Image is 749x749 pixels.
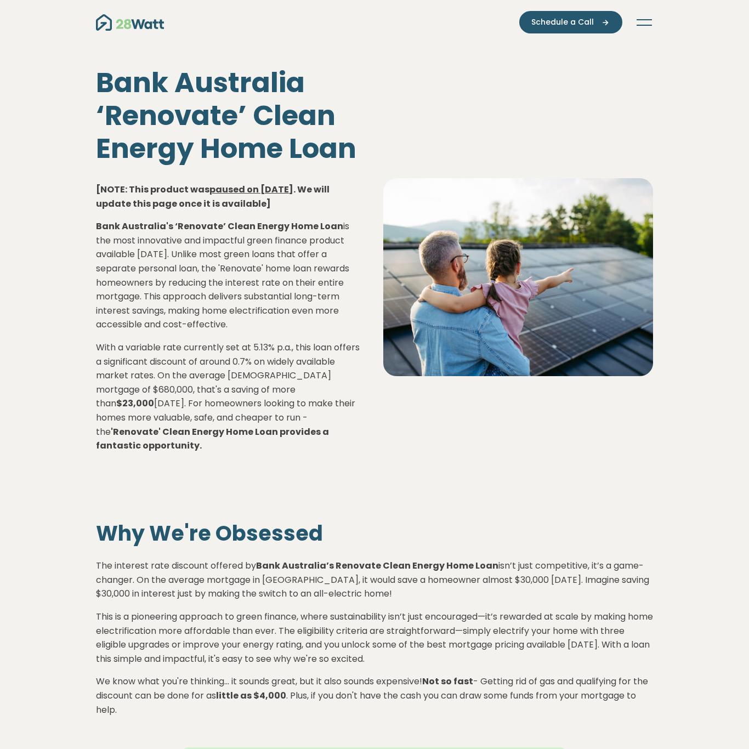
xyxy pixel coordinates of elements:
span: Schedule a Call [531,16,594,28]
span: paused on [DATE] [209,183,293,196]
strong: Bank Australia’s Renovate Clean Energy Home Loan [256,559,498,572]
strong: little as $4,000 [216,689,286,702]
img: 28Watt [96,14,164,31]
p: With a variable rate currently set at 5.13% p.a., this loan offers a significant discount of arou... [96,341,366,453]
strong: $23,000 [116,397,154,410]
button: Toggle navigation [635,17,653,28]
p: is the most innovative and impactful green finance product available [DATE]. Unlike most green lo... [96,219,366,332]
p: This is a pioneering approach to green finance, where sustainability isn’t just encouraged—it’s r... [96,610,653,666]
strong: Not so fast [422,675,473,688]
strong: 'Renovate' Clean Energy Home Loan provides a fantastic opportunity. [96,425,329,452]
p: We know what you're thinking... it sounds great, but it also sounds expensive! - Getting rid of g... [96,674,653,717]
nav: Main navigation [96,11,653,33]
strong: [NOTE: This product was . We will update this page once it is available] [96,183,330,210]
h2: Why We're Obsessed [96,521,653,546]
h1: Bank Australia ‘Renovate’ Clean Energy Home Loan [96,66,366,165]
p: The interest rate discount offered by isn’t just competitive, it’s a game-changer. On the average... [96,550,653,601]
button: Schedule a Call [519,11,622,33]
strong: Bank Australia's ‘Renovate’ Clean Energy Home Loan [96,220,343,232]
